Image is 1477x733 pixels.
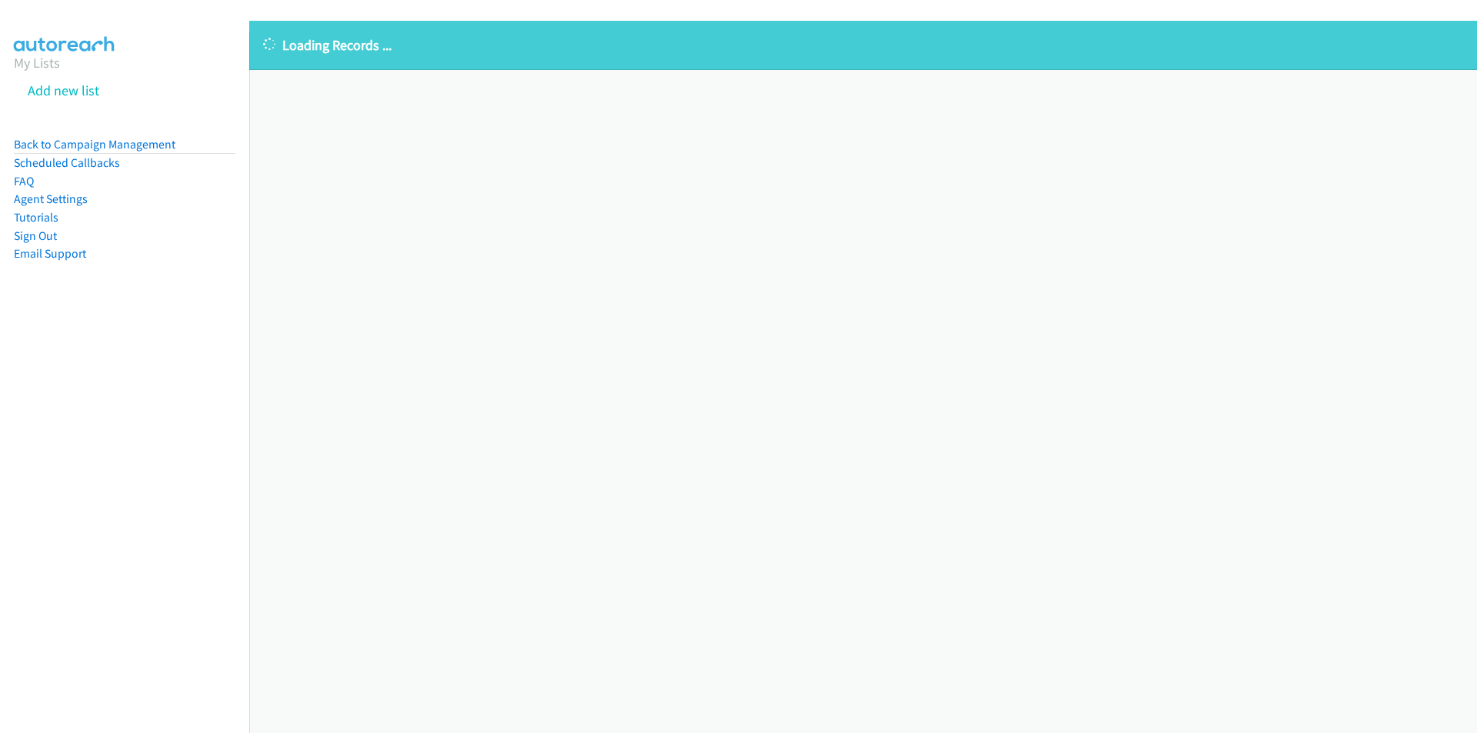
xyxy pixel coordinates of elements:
a: Back to Campaign Management [14,137,175,152]
a: My Lists [14,54,60,72]
a: FAQ [14,174,34,188]
a: Add new list [28,82,99,99]
p: Loading Records ... [263,35,1463,55]
a: Sign Out [14,228,57,243]
a: Scheduled Callbacks [14,155,120,170]
a: Email Support [14,246,86,261]
a: Agent Settings [14,192,88,206]
a: Tutorials [14,210,58,225]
